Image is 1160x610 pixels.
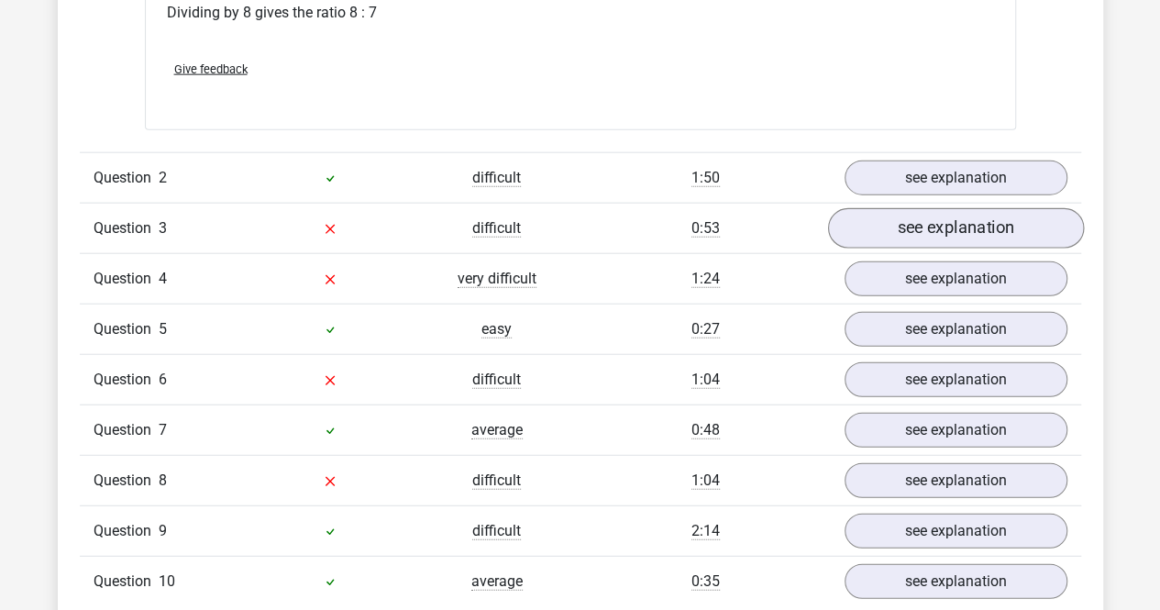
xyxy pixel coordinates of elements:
[159,421,167,438] span: 7
[94,571,159,593] span: Question
[159,169,167,186] span: 2
[845,362,1067,397] a: see explanation
[174,62,248,76] span: Give feedback
[691,522,720,540] span: 2:14
[691,471,720,490] span: 1:04
[472,522,521,540] span: difficult
[845,161,1067,195] a: see explanation
[94,268,159,290] span: Question
[159,219,167,237] span: 3
[471,572,523,591] span: average
[94,470,159,492] span: Question
[94,369,159,391] span: Question
[691,219,720,238] span: 0:53
[691,371,720,389] span: 1:04
[827,208,1083,249] a: see explanation
[481,320,512,338] span: easy
[691,320,720,338] span: 0:27
[159,572,175,590] span: 10
[159,471,167,489] span: 8
[159,320,167,338] span: 5
[159,371,167,388] span: 6
[691,572,720,591] span: 0:35
[845,413,1067,448] a: see explanation
[845,312,1067,347] a: see explanation
[94,318,159,340] span: Question
[472,169,521,187] span: difficult
[845,463,1067,498] a: see explanation
[472,219,521,238] span: difficult
[845,564,1067,599] a: see explanation
[159,522,167,539] span: 9
[472,471,521,490] span: difficult
[94,419,159,441] span: Question
[691,421,720,439] span: 0:48
[691,270,720,288] span: 1:24
[471,421,523,439] span: average
[845,514,1067,549] a: see explanation
[458,270,536,288] span: very difficult
[94,520,159,542] span: Question
[94,217,159,239] span: Question
[845,261,1067,296] a: see explanation
[159,270,167,287] span: 4
[691,169,720,187] span: 1:50
[472,371,521,389] span: difficult
[94,167,159,189] span: Question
